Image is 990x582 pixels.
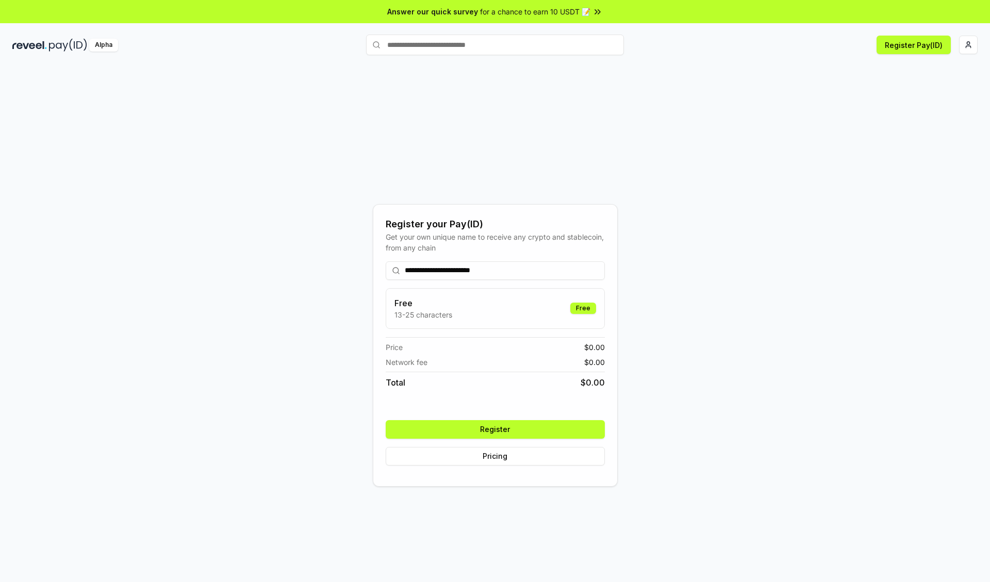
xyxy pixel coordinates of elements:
[394,309,452,320] p: 13-25 characters
[386,217,605,231] div: Register your Pay(ID)
[877,36,951,54] button: Register Pay(ID)
[584,342,605,353] span: $ 0.00
[386,376,405,389] span: Total
[480,6,590,17] span: for a chance to earn 10 USDT 📝
[394,297,452,309] h3: Free
[386,357,427,368] span: Network fee
[49,39,87,52] img: pay_id
[12,39,47,52] img: reveel_dark
[386,420,605,439] button: Register
[386,231,605,253] div: Get your own unique name to receive any crypto and stablecoin, from any chain
[89,39,118,52] div: Alpha
[387,6,478,17] span: Answer our quick survey
[570,303,596,314] div: Free
[386,342,403,353] span: Price
[584,357,605,368] span: $ 0.00
[581,376,605,389] span: $ 0.00
[386,447,605,465] button: Pricing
